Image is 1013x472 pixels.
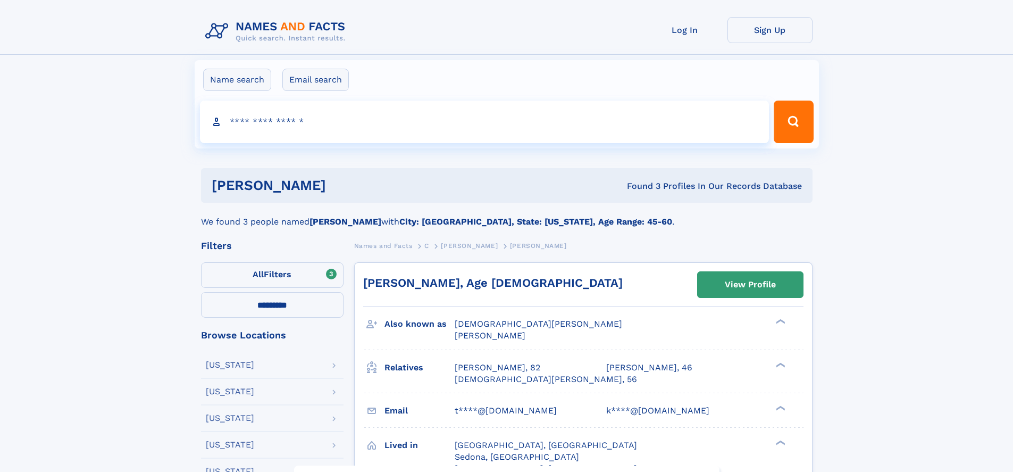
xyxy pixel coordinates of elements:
div: [US_STATE] [206,441,254,449]
input: search input [200,101,769,143]
div: Filters [201,241,344,251]
button: Search Button [774,101,813,143]
span: [GEOGRAPHIC_DATA], [GEOGRAPHIC_DATA] [455,440,637,450]
h3: Email [384,402,455,420]
div: Browse Locations [201,330,344,340]
div: View Profile [725,272,776,297]
a: View Profile [698,272,803,297]
span: [PERSON_NAME] [510,242,567,250]
a: Names and Facts [354,239,413,252]
a: Log In [642,17,727,43]
a: [PERSON_NAME], 82 [455,362,540,374]
div: We found 3 people named with . [201,203,813,228]
div: ❯ [773,318,786,325]
a: Sign Up [727,17,813,43]
span: [PERSON_NAME] [455,330,525,341]
a: [PERSON_NAME] [441,239,498,252]
a: [DEMOGRAPHIC_DATA][PERSON_NAME], 56 [455,374,637,385]
img: Logo Names and Facts [201,17,354,46]
div: ❯ [773,404,786,411]
b: [PERSON_NAME] [309,217,381,227]
div: [US_STATE] [206,414,254,423]
a: C [424,239,429,252]
b: City: [GEOGRAPHIC_DATA], State: [US_STATE], Age Range: 45-60 [399,217,672,227]
span: Sedona, [GEOGRAPHIC_DATA] [455,452,579,462]
a: [PERSON_NAME], 46 [606,362,692,374]
div: Found 3 Profiles In Our Records Database [476,180,802,192]
label: Name search [203,69,271,91]
div: [US_STATE] [206,361,254,369]
div: ❯ [773,361,786,368]
span: [DEMOGRAPHIC_DATA][PERSON_NAME] [455,319,622,329]
span: [PERSON_NAME] [441,242,498,250]
h3: Also known as [384,315,455,333]
label: Email search [282,69,349,91]
a: [PERSON_NAME], Age [DEMOGRAPHIC_DATA] [363,276,623,289]
span: C [424,242,429,250]
h1: [PERSON_NAME] [212,179,476,192]
label: Filters [201,262,344,288]
div: [US_STATE] [206,387,254,396]
h3: Relatives [384,359,455,377]
span: All [253,269,264,279]
h3: Lived in [384,436,455,454]
div: ❯ [773,439,786,446]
